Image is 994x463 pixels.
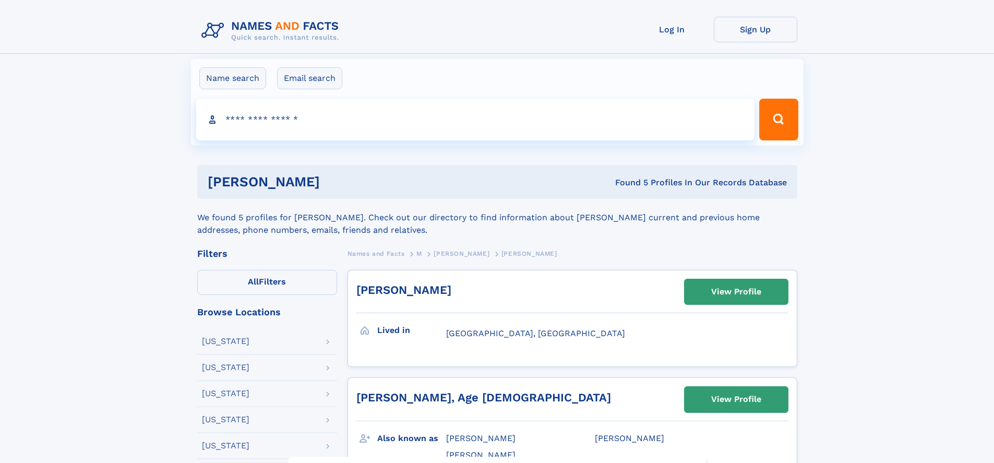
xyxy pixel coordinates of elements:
span: All [248,277,259,287]
h3: Also known as [377,430,446,447]
a: [PERSON_NAME], Age [DEMOGRAPHIC_DATA] [356,391,611,404]
a: Log In [630,17,714,42]
div: Filters [197,249,337,258]
div: [US_STATE] [202,389,249,398]
button: Search Button [759,99,798,140]
div: Found 5 Profiles In Our Records Database [468,177,787,188]
div: [US_STATE] [202,442,249,450]
div: [US_STATE] [202,363,249,372]
span: [PERSON_NAME] [501,250,557,257]
a: [PERSON_NAME] [434,247,489,260]
a: [PERSON_NAME] [356,283,451,296]
span: [PERSON_NAME] [446,450,516,460]
span: [PERSON_NAME] [446,433,516,443]
div: View Profile [711,387,761,411]
label: Email search [277,67,342,89]
a: View Profile [685,279,788,304]
span: [PERSON_NAME] [595,433,664,443]
img: Logo Names and Facts [197,17,348,45]
a: View Profile [685,387,788,412]
div: [US_STATE] [202,337,249,346]
h1: [PERSON_NAME] [208,175,468,188]
label: Name search [199,67,266,89]
div: Browse Locations [197,307,337,317]
div: View Profile [711,280,761,304]
a: Names and Facts [348,247,405,260]
div: We found 5 profiles for [PERSON_NAME]. Check out our directory to find information about [PERSON_... [197,199,797,236]
h3: Lived in [377,322,446,339]
a: M [416,247,422,260]
span: [PERSON_NAME] [434,250,489,257]
span: M [416,250,422,257]
div: [US_STATE] [202,415,249,424]
span: [GEOGRAPHIC_DATA], [GEOGRAPHIC_DATA] [446,328,625,338]
a: Sign Up [714,17,797,42]
input: search input [196,99,755,140]
label: Filters [197,270,337,295]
